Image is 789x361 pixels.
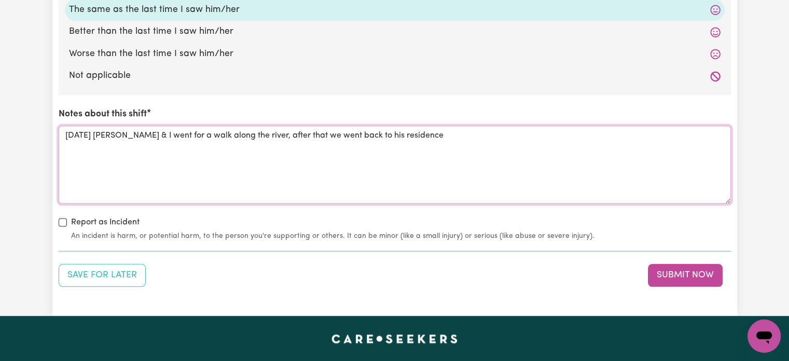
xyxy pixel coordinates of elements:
[71,216,140,229] label: Report as Incident
[748,319,781,353] iframe: Button to launch messaging window
[69,69,721,83] label: Not applicable
[69,3,721,17] label: The same as the last time I saw him/her
[331,335,458,343] a: Careseekers home page
[59,126,731,204] textarea: [DATE] [PERSON_NAME] & I went for a walk along the river, after that we went back to his residence
[59,264,146,287] button: Save your job report
[69,25,721,38] label: Better than the last time I saw him/her
[69,47,721,61] label: Worse than the last time I saw him/her
[59,108,147,121] label: Notes about this shift
[71,231,731,242] small: An incident is harm, or potential harm, to the person you're supporting or others. It can be mino...
[648,264,723,287] button: Submit your job report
